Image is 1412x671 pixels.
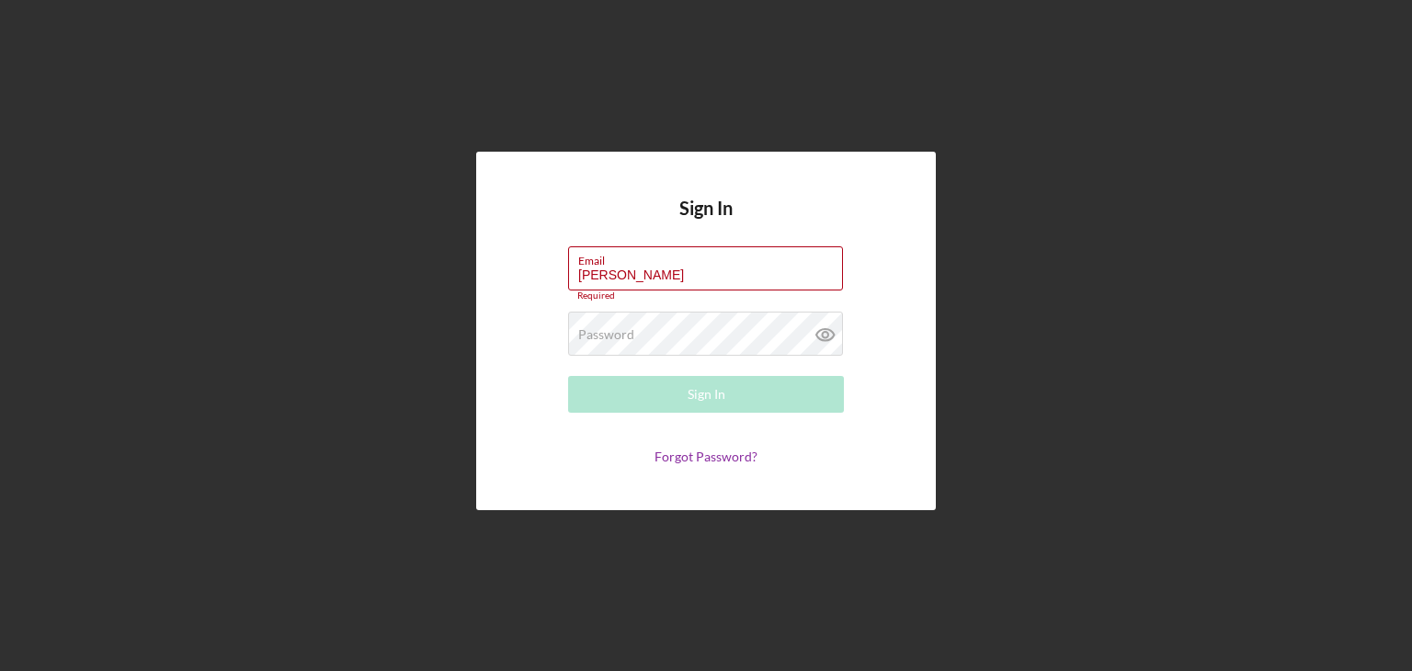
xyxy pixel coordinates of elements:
label: Password [578,327,634,342]
a: Forgot Password? [655,449,757,464]
label: Email [578,247,843,267]
h4: Sign In [679,198,733,246]
div: Required [568,290,844,301]
div: Sign In [688,376,725,413]
button: Sign In [568,376,844,413]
